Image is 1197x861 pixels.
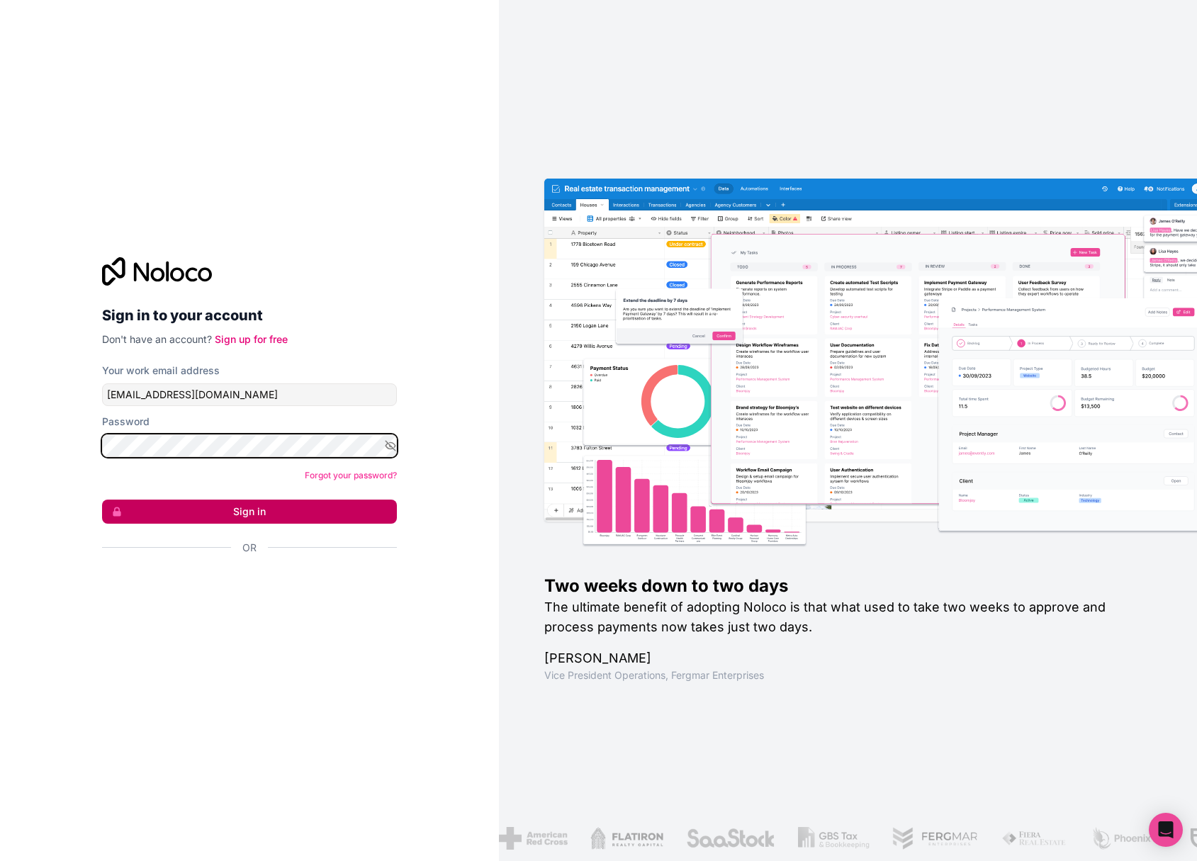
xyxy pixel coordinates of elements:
h2: Sign in to your account [102,303,397,328]
div: Open Intercom Messenger [1149,813,1183,847]
a: Sign up for free [215,333,288,345]
span: Don't have an account? [102,333,212,345]
h1: [PERSON_NAME] [544,648,1152,668]
label: Your work email address [102,364,220,378]
img: /assets/flatiron-C8eUkumj.png [590,827,663,850]
img: /assets/fergmar-CudnrXN5.png [892,827,978,850]
span: Or [242,541,257,555]
button: Sign in [102,500,397,524]
iframe: Schaltfläche „Über Google anmelden“ [95,570,393,602]
h1: Two weeks down to two days [544,575,1152,597]
label: Password [102,415,150,429]
input: Password [102,434,397,457]
img: /assets/gbstax-C-GtDUiK.png [797,827,870,850]
h2: The ultimate benefit of adopting Noloco is that what used to take two weeks to approve and proces... [544,597,1152,637]
img: /assets/saastock-C6Zbiodz.png [685,827,775,850]
img: /assets/american-red-cross-BAupjrZR.png [498,827,567,850]
a: Forgot your password? [305,470,397,480]
img: /assets/fiera-fwj2N5v4.png [1001,827,1067,850]
input: Email address [102,383,397,406]
h1: Vice President Operations , Fergmar Enterprises [544,668,1152,682]
img: /assets/phoenix-BREaitsQ.png [1090,827,1167,850]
